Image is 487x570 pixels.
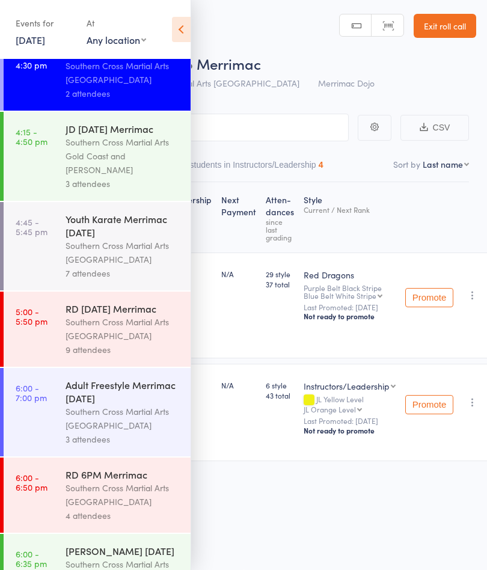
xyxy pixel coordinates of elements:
div: Adult Freestyle Merrimac [DATE] [66,378,180,405]
label: Sort by [393,158,420,170]
div: Instructors/Leadership [304,380,390,392]
a: 3:30 -4:30 pmLeadership MerrimacSouthern Cross Martial Arts [GEOGRAPHIC_DATA]2 attendees [4,35,191,111]
button: Promote [405,395,453,414]
small: Last Promoted: [DATE] [304,303,396,311]
div: Southern Cross Martial Arts [GEOGRAPHIC_DATA] [66,239,180,266]
div: Events for [16,13,75,33]
div: Southern Cross Martial Arts [GEOGRAPHIC_DATA] [66,405,180,432]
time: 5:00 - 5:50 pm [16,307,47,326]
div: N/A [221,269,256,279]
time: 4:15 - 4:50 pm [16,127,47,146]
small: Last Promoted: [DATE] [304,417,396,425]
div: Southern Cross Martial Arts Gold Coast and [PERSON_NAME] [66,135,180,177]
time: 6:00 - 7:00 pm [16,383,47,402]
a: [DATE] [16,33,45,46]
span: Merrimac Dojo [318,77,375,89]
time: 4:45 - 5:45 pm [16,217,47,236]
a: Exit roll call [414,14,476,38]
div: JL Yellow Level [304,395,396,413]
time: 6:00 - 6:35 pm [16,549,47,568]
span: 37 total [266,279,294,289]
a: 5:00 -5:50 pmRD [DATE] MerrimacSouthern Cross Martial Arts [GEOGRAPHIC_DATA]9 attendees [4,292,191,367]
button: Other students in Instructors/Leadership4 [167,154,323,182]
div: Purple Belt Black Stripe [304,284,396,299]
button: CSV [400,115,469,141]
span: 29 style [266,269,294,279]
button: Promote [405,288,453,307]
div: Youth Karate Merrimac [DATE] [66,212,180,239]
a: 4:15 -4:50 pmJD [DATE] MerrimacSouthern Cross Martial Arts Gold Coast and [PERSON_NAME]3 attendees [4,112,191,201]
a: 6:00 -7:00 pmAdult Freestyle Merrimac [DATE]Southern Cross Martial Arts [GEOGRAPHIC_DATA]3 attendees [4,368,191,456]
div: At [87,13,146,33]
div: Current / Next Rank [304,206,396,213]
div: JD [DATE] Merrimac [66,122,180,135]
div: Not ready to promote [304,311,396,321]
a: 6:00 -6:50 pmRD 6PM MerrimacSouthern Cross Martial Arts [GEOGRAPHIC_DATA]4 attendees [4,458,191,533]
a: 4:45 -5:45 pmYouth Karate Merrimac [DATE]Southern Cross Martial Arts [GEOGRAPHIC_DATA]7 attendees [4,202,191,290]
span: 43 total [266,390,294,400]
time: 6:00 - 6:50 pm [16,473,47,492]
div: [PERSON_NAME] [DATE] [66,544,180,557]
div: 3 attendees [66,432,180,446]
div: Next Payment [216,188,261,247]
div: Southern Cross Martial Arts [GEOGRAPHIC_DATA] [66,481,180,509]
div: RD 6PM Merrimac [66,468,180,481]
span: Southern Cross Martial Arts [GEOGRAPHIC_DATA] [108,77,299,89]
div: 4 attendees [66,509,180,522]
div: 9 attendees [66,343,180,357]
div: N/A [221,380,256,390]
div: Style [299,188,400,247]
div: Southern Cross Martial Arts [GEOGRAPHIC_DATA] [66,59,180,87]
div: 4 [319,160,323,170]
div: Red Dragons [304,269,396,281]
div: 3 attendees [66,177,180,191]
div: Not ready to promote [304,426,396,435]
div: RD [DATE] Merrimac [66,302,180,315]
div: 2 attendees [66,87,180,100]
div: Southern Cross Martial Arts [GEOGRAPHIC_DATA] [66,315,180,343]
time: 3:30 - 4:30 pm [16,51,47,70]
div: Blue Belt White Stripe [304,292,376,299]
div: Any location [87,33,146,46]
div: Last name [423,158,463,170]
div: since last grading [266,218,294,241]
div: 7 attendees [66,266,180,280]
div: Atten­dances [261,188,299,247]
div: JL Orange Level [304,405,356,413]
span: 6 style [266,380,294,390]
